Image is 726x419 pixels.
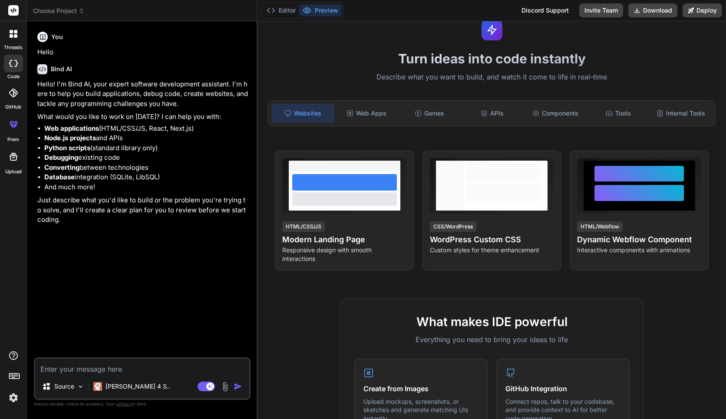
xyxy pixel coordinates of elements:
[7,73,20,80] label: code
[34,400,251,408] p: Always double-check its answers. Your in Bind
[577,234,701,246] h4: Dynamic Webflow Component
[263,72,721,83] p: Describe what you want to build, and watch it come to life in real-time
[93,382,102,391] img: Claude 4 Sonnet
[44,153,78,162] strong: Debugging
[220,382,230,392] img: attachment
[7,136,19,143] label: prem
[462,104,523,122] div: APIs
[299,4,342,16] button: Preview
[430,234,554,246] h4: WordPress Custom CSS
[363,383,478,394] h4: Create from Images
[44,182,249,192] li: And much more!
[44,163,249,173] li: between technologies
[683,3,722,17] button: Deploy
[354,334,630,345] p: Everything you need to bring your ideas to life
[282,221,325,232] div: HTML/CSS/JS
[44,124,99,132] strong: Web applications
[33,7,85,15] span: Choose Project
[44,133,249,143] li: and APIs
[44,143,249,153] li: (standard library only)
[51,33,63,41] h6: You
[44,124,249,134] li: (HTML/CSS/JS, React, Next.js)
[577,221,623,232] div: HTML/Webflow
[37,112,249,122] p: What would you like to work on [DATE]? I can help you with:
[579,3,623,17] button: Invite Team
[263,51,721,66] h1: Turn ideas into code instantly
[650,104,712,122] div: Internal Tools
[354,313,630,331] h2: What makes IDE powerful
[44,153,249,163] li: existing code
[37,79,249,109] p: Hello! I'm Bind AI, your expert software development assistant. I'm here to help you build applic...
[4,44,23,51] label: threads
[44,173,75,181] strong: Database
[6,390,21,405] img: settings
[263,4,299,16] button: Editor
[577,246,701,254] p: Interactive components with animations
[44,134,96,142] strong: Node.js projects
[116,401,132,406] span: privacy
[430,221,476,232] div: CSS/WordPress
[587,104,649,122] div: Tools
[44,144,90,152] strong: Python scripts
[272,104,334,122] div: Websites
[5,103,21,111] label: GitHub
[282,246,406,263] p: Responsive design with smooth interactions
[234,382,242,391] img: icon
[516,3,574,17] div: Discord Support
[430,246,554,254] p: Custom styles for theme enhancement
[282,234,406,246] h4: Modern Landing Page
[5,168,22,175] label: Upload
[399,104,460,122] div: Games
[37,195,249,225] p: Just describe what you'd like to build or the problem you're trying to solve, and I'll create a c...
[54,382,74,391] p: Source
[44,163,79,172] strong: Converting
[77,383,84,390] img: Pick Models
[37,47,249,57] p: Hello
[44,172,249,182] li: integration (SQLite, LibSQL)
[505,383,620,394] h4: GitHub Integration
[51,65,72,73] h6: Bind AI
[525,104,586,122] div: Components
[628,3,677,17] button: Download
[106,382,170,391] p: [PERSON_NAME] 4 S..
[336,104,397,122] div: Web Apps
